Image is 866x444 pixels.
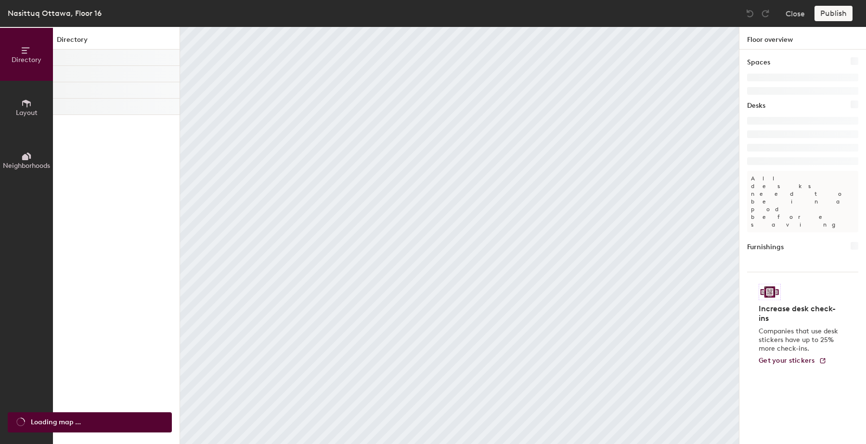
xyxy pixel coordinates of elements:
h1: Floor overview [739,27,866,50]
span: Loading map ... [31,417,81,428]
p: All desks need to be in a pod before saving [747,171,858,232]
h1: Desks [747,101,765,111]
h4: Increase desk check-ins [759,304,841,323]
h1: Directory [53,35,180,50]
span: Get your stickers [759,356,815,365]
span: Layout [16,109,38,117]
img: Sticker logo [759,284,781,300]
img: Undo [745,9,755,18]
a: Get your stickers [759,357,827,365]
p: Companies that use desk stickers have up to 25% more check-ins. [759,327,841,353]
span: Directory [12,56,41,64]
div: Nasittuq Ottawa, Floor 16 [8,7,102,19]
h1: Furnishings [747,242,784,253]
img: Redo [761,9,770,18]
span: Neighborhoods [3,162,50,170]
canvas: Map [180,27,739,444]
h1: Spaces [747,57,770,68]
button: Close [786,6,805,21]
